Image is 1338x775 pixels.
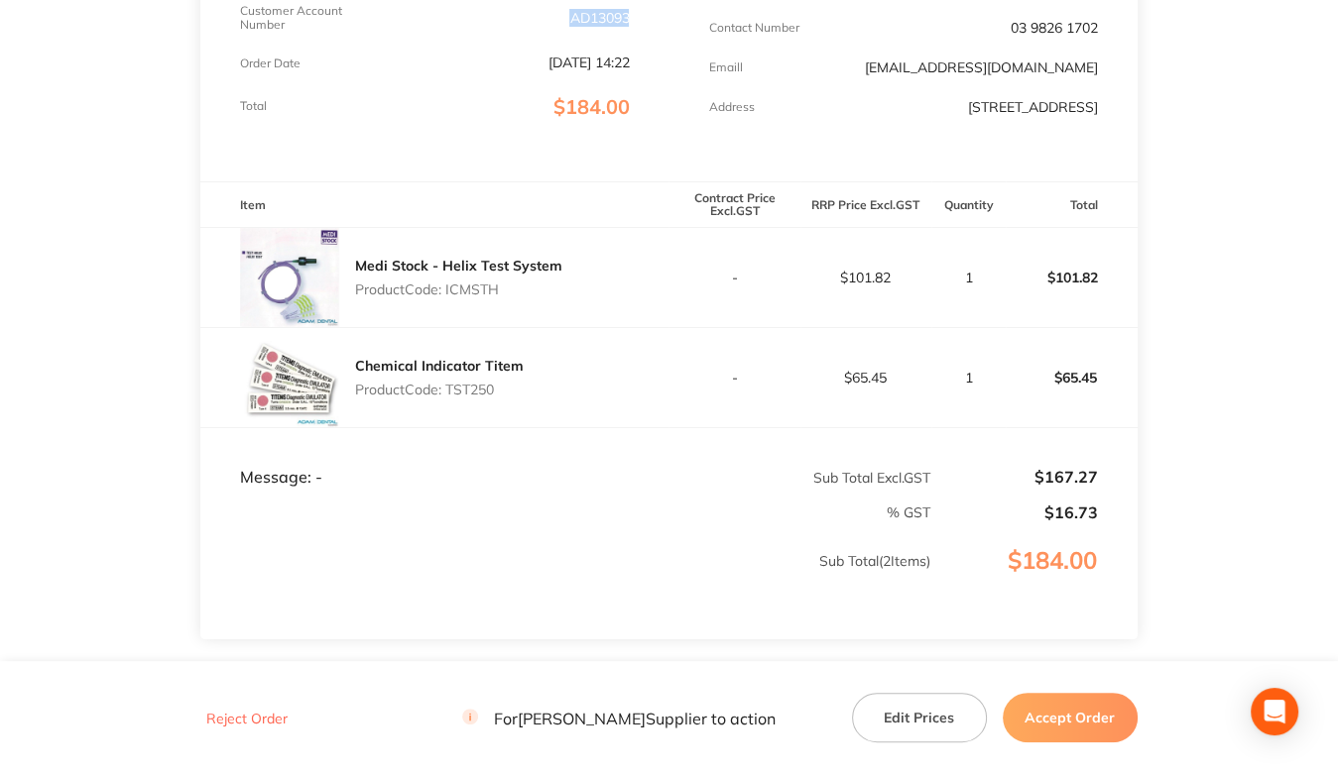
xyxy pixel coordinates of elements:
[1006,181,1137,228] th: Total
[1007,254,1136,301] p: $101.82
[547,55,629,70] p: [DATE] 14:22
[1011,20,1098,36] p: 03 9826 1702
[1003,693,1138,742] button: Accept Order
[355,257,562,275] a: Medi Stock - Helix Test System
[240,228,339,327] img: Y3M2MTdxdQ
[852,693,987,742] button: Edit Prices
[1251,688,1298,735] div: Open Intercom Messenger
[669,181,799,228] th: Contract Price Excl. GST
[932,468,1098,486] p: $167.27
[931,181,1007,228] th: Quantity
[801,370,930,386] p: $65.45
[708,100,754,114] p: Address
[240,4,370,32] p: Customer Account Number
[200,428,669,488] td: Message: -
[932,370,1006,386] p: 1
[708,21,798,35] p: Contact Number
[932,547,1137,614] p: $184.00
[201,553,930,609] p: Sub Total ( 2 Items)
[932,503,1098,521] p: $16.73
[200,181,669,228] th: Item
[800,181,931,228] th: RRP Price Excl. GST
[801,270,930,285] p: $101.82
[201,504,930,520] p: % GST
[932,270,1006,285] p: 1
[708,60,742,74] p: Emaill
[355,382,524,397] p: Product Code: TST250
[355,281,562,297] p: Product Code: ICMSTH
[669,270,798,285] p: -
[968,99,1098,115] p: [STREET_ADDRESS]
[200,710,294,727] button: Reject Order
[569,10,629,26] p: AD13093
[1007,354,1136,401] p: $65.45
[669,470,929,486] p: Sub Total Excl. GST
[355,357,524,375] a: Chemical Indicator Titem
[240,328,339,427] img: bzM4a3kyNQ
[669,370,798,386] p: -
[462,709,776,727] p: For [PERSON_NAME] Supplier to action
[865,58,1098,76] a: [EMAIL_ADDRESS][DOMAIN_NAME]
[240,99,267,113] p: Total
[552,94,629,119] span: $184.00
[240,56,301,70] p: Order Date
